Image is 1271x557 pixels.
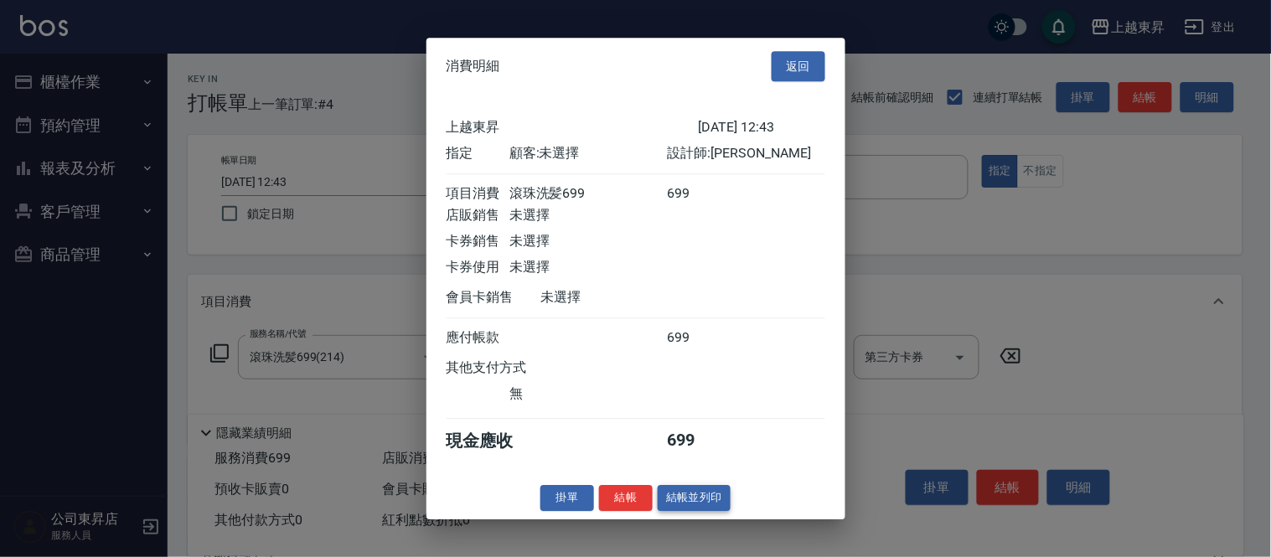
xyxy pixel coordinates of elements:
[447,58,500,75] span: 消費明細
[447,233,509,250] div: 卡券銷售
[509,385,667,403] div: 無
[667,329,730,347] div: 699
[667,430,730,452] div: 699
[667,185,730,203] div: 699
[447,185,509,203] div: 項目消費
[447,119,699,137] div: 上越東昇
[509,233,667,250] div: 未選擇
[509,207,667,224] div: 未選擇
[447,359,573,377] div: 其他支付方式
[772,51,825,82] button: 返回
[447,207,509,224] div: 店販銷售
[447,259,509,276] div: 卡券使用
[599,485,653,511] button: 結帳
[447,329,509,347] div: 應付帳款
[658,485,731,511] button: 結帳並列印
[540,485,594,511] button: 掛單
[509,145,667,162] div: 顧客: 未選擇
[509,259,667,276] div: 未選擇
[667,145,824,162] div: 設計師: [PERSON_NAME]
[447,145,509,162] div: 指定
[699,119,825,137] div: [DATE] 12:43
[447,430,541,452] div: 現金應收
[541,289,699,307] div: 未選擇
[447,289,541,307] div: 會員卡銷售
[509,185,667,203] div: 滾珠洗髪699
